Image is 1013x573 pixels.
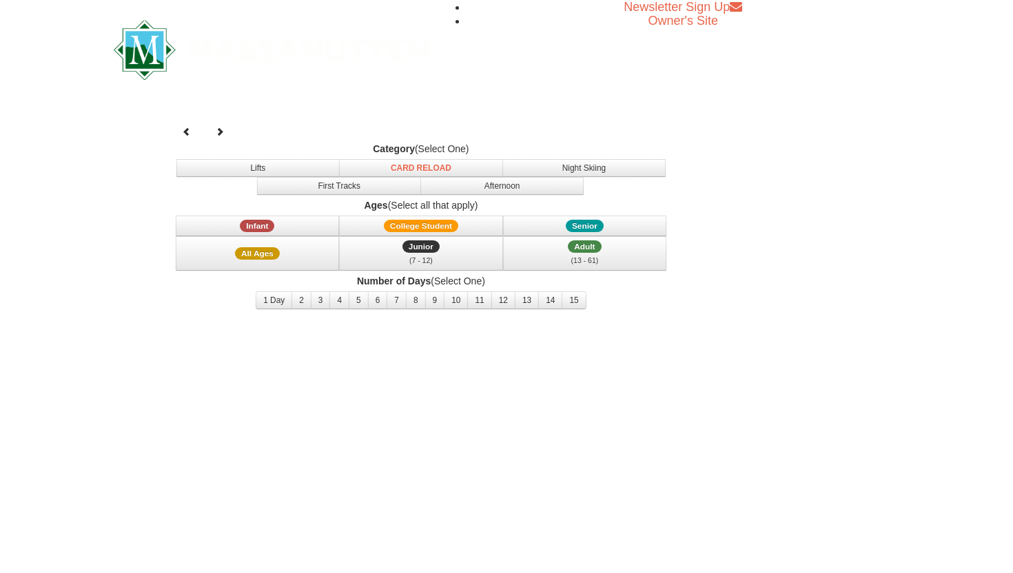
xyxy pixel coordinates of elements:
[329,291,349,309] button: 4
[348,253,494,267] div: (7 - 12)
[368,291,388,309] button: 6
[648,14,718,28] a: Owner's Site
[357,275,431,286] strong: Number of Days
[257,177,421,195] button: First Tracks
[339,159,503,177] button: Card Reload
[512,253,658,267] div: (13 - 61)
[114,32,429,64] a: Massanutten Resort
[173,274,669,288] label: (Select One)
[502,159,666,177] button: Night Skiing
[311,291,331,309] button: 3
[173,142,669,156] label: (Select One)
[291,291,311,309] button: 2
[339,236,503,271] button: Junior (7 - 12)
[515,291,539,309] button: 13
[503,216,667,236] button: Senior
[503,236,667,271] button: Adult (13 - 61)
[240,220,274,232] span: Infant
[173,198,669,212] label: (Select all that apply)
[402,240,440,253] span: Junior
[256,291,292,309] button: 1 Day
[176,216,340,236] button: Infant
[373,143,415,154] strong: Category
[114,20,429,80] img: Massanutten Resort Logo
[444,291,468,309] button: 10
[467,291,491,309] button: 11
[235,247,280,260] span: All Ages
[538,291,562,309] button: 14
[176,236,340,271] button: All Ages
[364,200,387,211] strong: Ages
[420,177,584,195] button: Afternoon
[562,291,586,309] button: 15
[384,220,458,232] span: College Student
[339,216,503,236] button: College Student
[566,220,604,232] span: Senior
[425,291,445,309] button: 9
[387,291,407,309] button: 7
[176,159,340,177] button: Lifts
[568,240,601,253] span: Adult
[491,291,515,309] button: 12
[349,291,369,309] button: 5
[406,291,426,309] button: 8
